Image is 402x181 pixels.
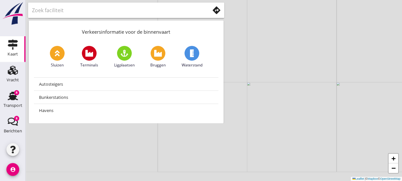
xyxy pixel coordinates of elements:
div: Berichten [4,129,22,133]
div: Vracht [7,78,19,82]
span: − [391,164,396,172]
span: Terminals [80,62,98,68]
div: 8 [14,116,19,121]
a: Zoom in [389,154,398,163]
span: + [391,154,396,162]
div: Havens [39,107,213,114]
i: account_circle [6,163,19,176]
a: Zoom out [389,163,398,173]
div: Bunkerstations [39,93,213,101]
a: Bruggen [150,46,166,68]
a: Sluizen [50,46,65,68]
a: Terminals [80,46,98,68]
span: Waterstand [182,62,202,68]
div: Autosteigers [39,80,213,88]
a: Leaflet [352,177,364,180]
div: Verkeersinformatie voor de binnenvaart [29,21,224,41]
a: OpenStreetMap [380,177,400,180]
span: Ligplaatsen [114,62,135,68]
a: Mapbox [368,177,378,180]
span: | [365,177,366,180]
input: Zoek faciliteit [32,5,201,15]
a: Waterstand [182,46,202,68]
div: 8 [14,90,19,95]
img: logo-small.a267ee39.svg [1,2,24,25]
div: © © [351,177,402,181]
div: Kaart [8,52,18,56]
span: Bruggen [150,62,166,68]
a: Ligplaatsen [114,46,135,68]
div: Transport [4,103,22,108]
span: Sluizen [51,62,64,68]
